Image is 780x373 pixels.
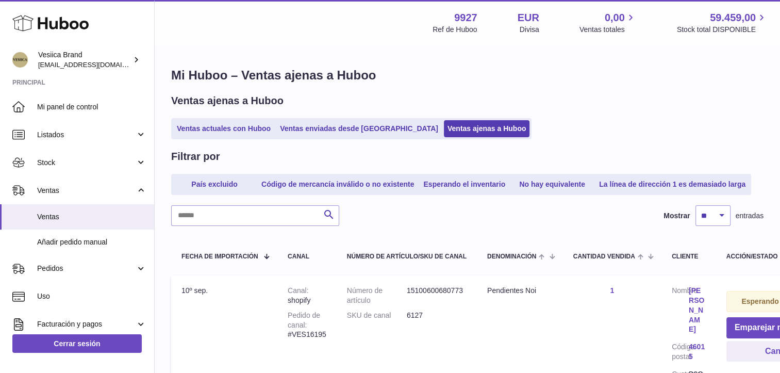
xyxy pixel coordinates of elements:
h2: Ventas ajenas a Huboo [171,94,284,108]
a: Ventas enviadas desde [GEOGRAPHIC_DATA] [276,120,442,137]
span: Stock total DISPONIBLE [677,25,768,35]
a: 46015 [689,342,706,362]
span: Fecha de importación [181,253,258,260]
a: 0,00 Ventas totales [579,11,637,35]
h2: Filtrar por [171,150,220,164]
div: #VES16195 [288,311,326,340]
span: Pedidos [37,264,136,273]
strong: EUR [518,11,539,25]
img: logistic@vesiica.com [12,52,28,68]
span: Denominación [487,253,536,260]
div: Canal [288,253,326,260]
div: Vesiica Brand [38,50,131,70]
strong: Pedido de canal [288,311,320,329]
a: Esperando el inventario [420,176,509,193]
a: Ventas actuales con Huboo [173,120,274,137]
strong: 9927 [454,11,477,25]
a: 1 [610,286,614,295]
span: Uso [37,291,146,301]
a: 59.459,00 Stock total DISPONIBLE [677,11,768,35]
a: Cerrar sesión [12,334,142,353]
div: Número de artículo/SKU de canal [347,253,467,260]
dt: SKU de canal [347,311,407,320]
div: Cliente [672,253,706,260]
div: Ref de Huboo [433,25,477,35]
span: Añadir pedido manual [37,237,146,247]
dd: 15100600680773 [407,286,467,305]
span: 59.459,00 [710,11,756,25]
dt: Número de artículo [347,286,407,305]
dd: 6127 [407,311,467,320]
dt: Código postal [672,342,689,364]
span: Mi panel de control [37,102,146,112]
strong: Canal [288,286,308,295]
label: Mostrar [663,211,690,221]
span: entradas [736,211,764,221]
span: Cantidad vendida [573,253,635,260]
div: Pendientes Noi [487,286,553,296]
a: [PERSON_NAME] [689,286,706,334]
div: Divisa [520,25,539,35]
h1: Mi Huboo – Ventas ajenas a Huboo [171,67,764,84]
span: Stock [37,158,136,168]
span: Ventas [37,186,136,196]
a: País excluido [173,176,256,193]
a: Ventas ajenas a Huboo [444,120,530,137]
span: Ventas totales [579,25,637,35]
div: shopify [288,286,326,305]
span: [EMAIL_ADDRESS][DOMAIN_NAME] [38,60,152,69]
span: Listados [37,130,136,140]
a: Código de mercancía inválido o no existente [258,176,418,193]
span: Facturación y pagos [37,319,136,329]
a: No hay equivalente [511,176,593,193]
a: La línea de dirección 1 es demasiado larga [595,176,749,193]
dt: Nombre [672,286,689,337]
span: 0,00 [605,11,625,25]
span: Ventas [37,212,146,222]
